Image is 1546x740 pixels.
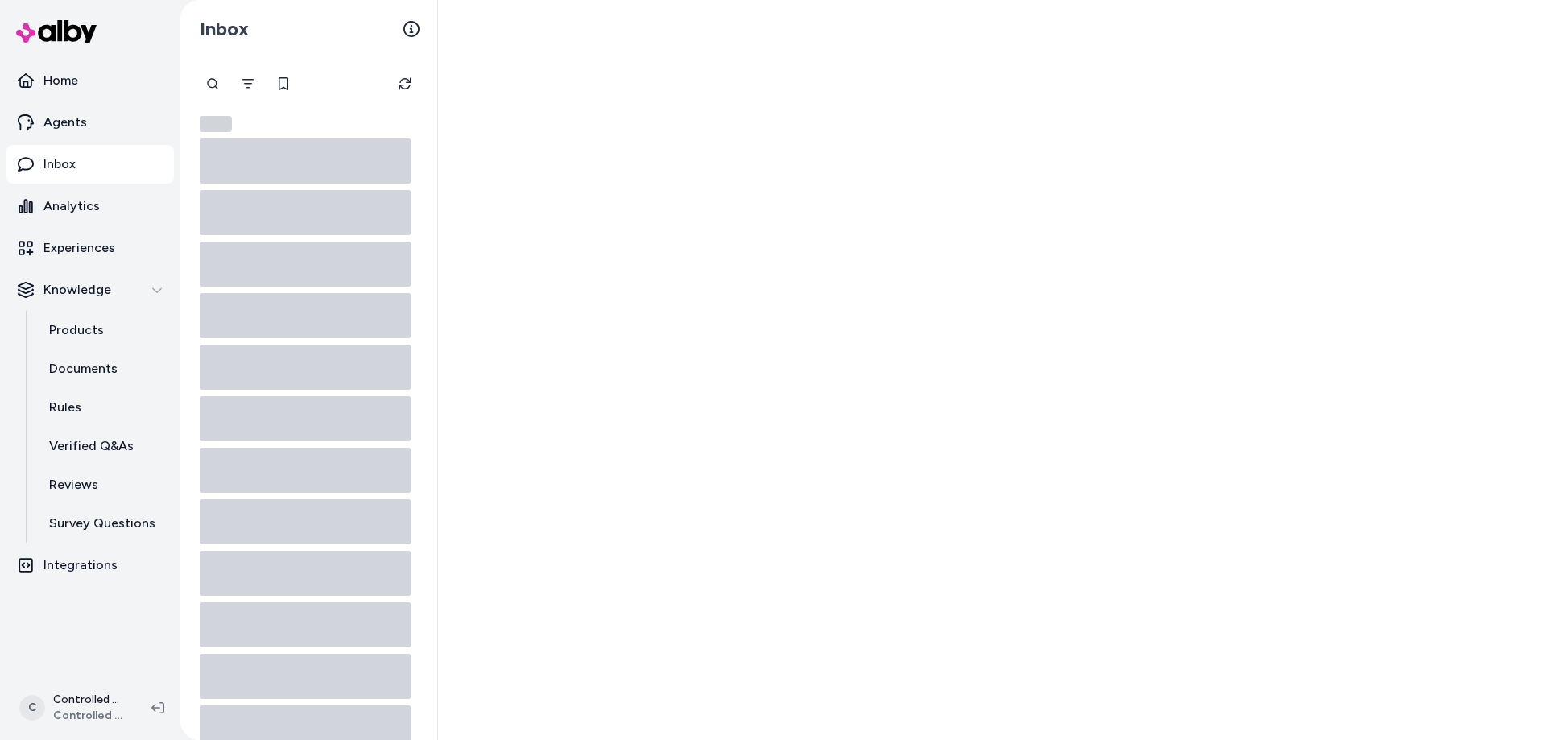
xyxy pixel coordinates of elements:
[43,71,78,90] p: Home
[43,155,76,174] p: Inbox
[33,388,174,427] a: Rules
[16,20,97,43] img: alby Logo
[232,68,264,100] button: Filter
[33,349,174,388] a: Documents
[43,196,100,216] p: Analytics
[43,238,115,258] p: Experiences
[49,514,155,533] p: Survey Questions
[33,465,174,504] a: Reviews
[200,17,249,41] h2: Inbox
[49,475,98,494] p: Reviews
[53,708,126,724] span: Controlled Chaos
[6,229,174,267] a: Experiences
[53,692,126,708] p: Controlled Chaos Shopify
[33,311,174,349] a: Products
[49,320,104,340] p: Products
[49,359,118,378] p: Documents
[43,556,118,575] p: Integrations
[6,271,174,309] button: Knowledge
[6,187,174,225] a: Analytics
[33,427,174,465] a: Verified Q&As
[389,68,421,100] button: Refresh
[6,103,174,142] a: Agents
[49,436,134,456] p: Verified Q&As
[43,280,111,300] p: Knowledge
[6,145,174,184] a: Inbox
[33,504,174,543] a: Survey Questions
[49,398,81,417] p: Rules
[6,546,174,585] a: Integrations
[10,682,138,734] button: CControlled Chaos ShopifyControlled Chaos
[19,695,45,721] span: C
[43,113,87,132] p: Agents
[6,61,174,100] a: Home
